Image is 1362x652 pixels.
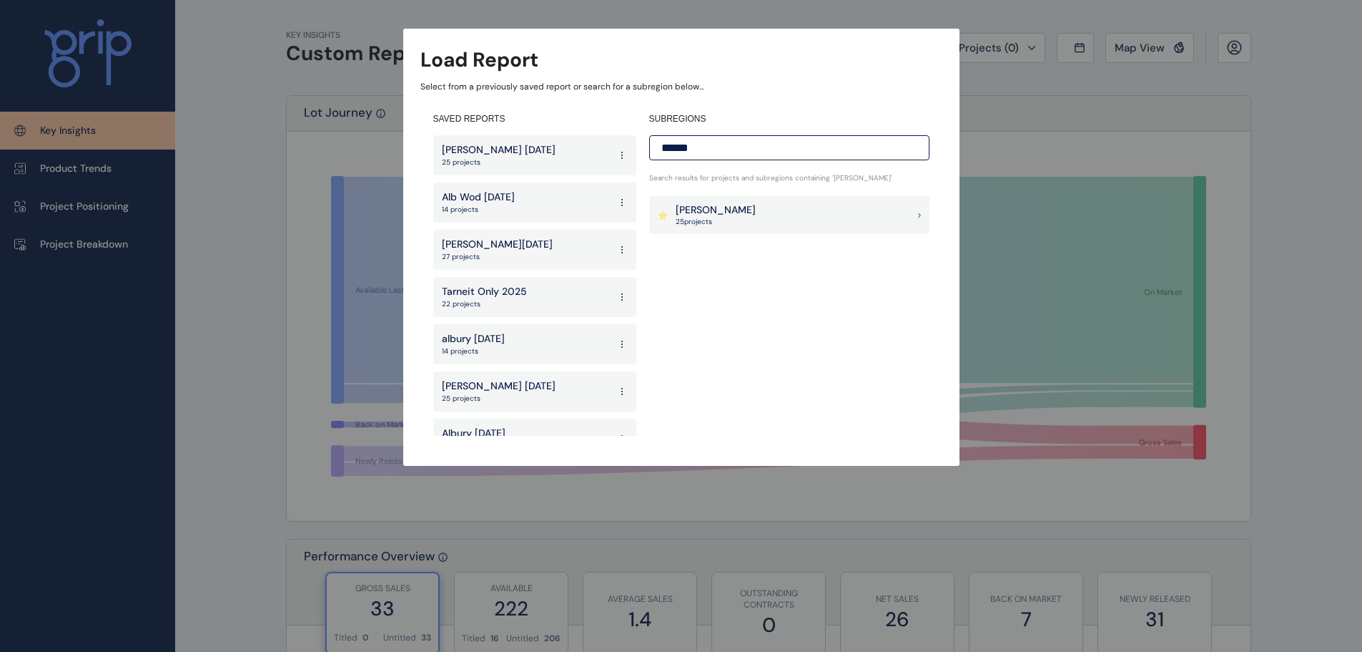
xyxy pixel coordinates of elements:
[442,143,556,157] p: [PERSON_NAME] [DATE]
[442,238,553,252] p: [PERSON_NAME][DATE]
[649,113,929,125] h4: SUBREGIONS
[676,217,756,227] p: 25 project s
[420,81,942,93] p: Select from a previously saved report or search for a subregion below...
[442,299,527,309] p: 22 projects
[442,394,556,404] p: 25 projects
[442,157,556,167] p: 25 projects
[442,332,505,346] p: albury [DATE]
[442,252,553,262] p: 27 projects
[442,346,505,356] p: 14 projects
[442,190,515,205] p: Alb Wod [DATE]
[433,113,636,125] h4: SAVED REPORTS
[442,427,505,441] p: Albury [DATE]
[649,173,929,183] p: Search results for projects and subregions containing ' [PERSON_NAME] '
[442,205,515,215] p: 14 projects
[676,203,756,218] p: [PERSON_NAME]
[420,46,538,74] h3: Load Report
[442,379,556,394] p: [PERSON_NAME] [DATE]
[442,285,527,299] p: Tarneit Only 2025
